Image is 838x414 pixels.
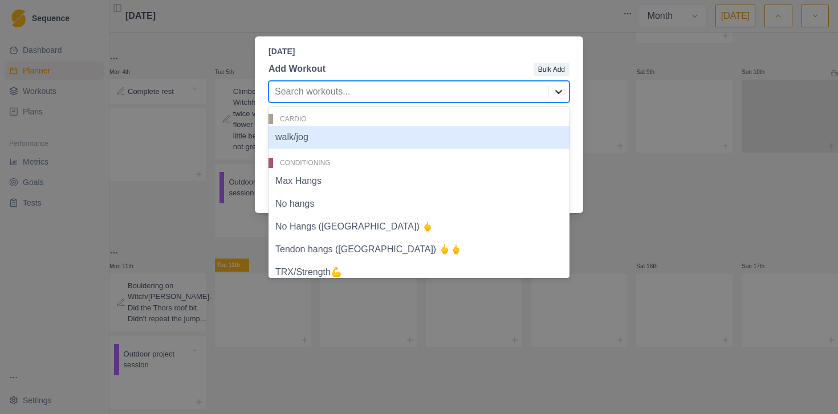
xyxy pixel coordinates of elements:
[269,238,569,261] div: Tendon hangs ([GEOGRAPHIC_DATA]) 🖕🖕
[269,114,569,124] div: Cardio
[269,158,569,168] div: Conditioning
[269,46,569,58] p: [DATE]
[269,126,569,149] div: walk/jog
[269,215,569,238] div: No Hangs ([GEOGRAPHIC_DATA]) 🖕
[269,261,569,284] div: TRX/Strength💪
[269,62,326,76] p: Add Workout
[269,192,569,215] div: No hangs
[269,170,569,192] div: Max Hangs
[534,63,569,76] button: Bulk Add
